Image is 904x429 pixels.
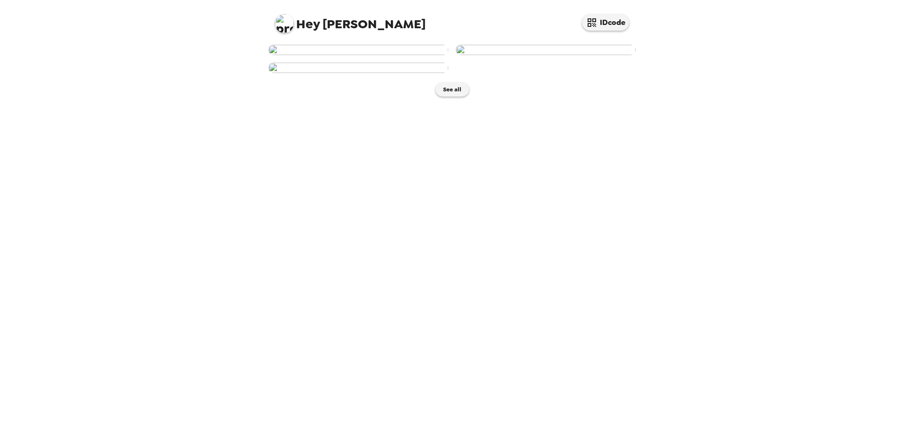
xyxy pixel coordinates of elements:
[582,14,629,31] button: IDcode
[456,45,636,55] img: user-234375
[275,14,294,33] img: profile pic
[275,9,426,31] span: [PERSON_NAME]
[296,16,320,32] span: Hey
[268,63,448,73] img: user-234374
[436,82,469,97] button: See all
[268,45,448,55] img: user-253836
